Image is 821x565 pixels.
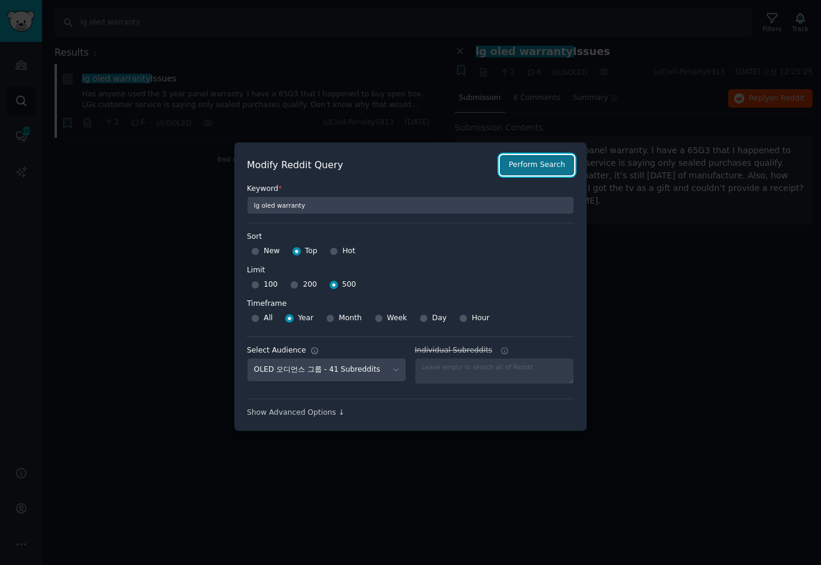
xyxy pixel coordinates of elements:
span: Week [387,313,408,324]
label: Keyword [247,184,574,195]
span: Year [298,313,313,324]
span: New [264,246,280,257]
span: Hot [342,246,355,257]
label: Timeframe [247,294,574,309]
h2: Modify Reddit Query [247,158,493,173]
div: Select Audience [247,345,306,356]
div: Show Advanced Options ↓ [247,408,574,418]
div: Limit [247,265,265,276]
label: Individual Subreddits [415,345,574,356]
span: Month [339,313,361,324]
span: All [264,313,273,324]
span: Hour [472,313,490,324]
button: Perform Search [500,155,574,175]
input: Keyword to search on Reddit [247,196,574,214]
span: 500 [342,280,356,290]
span: 200 [303,280,316,290]
span: 100 [264,280,277,290]
label: Sort [247,232,574,242]
span: Day [432,313,446,324]
span: Top [305,246,318,257]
